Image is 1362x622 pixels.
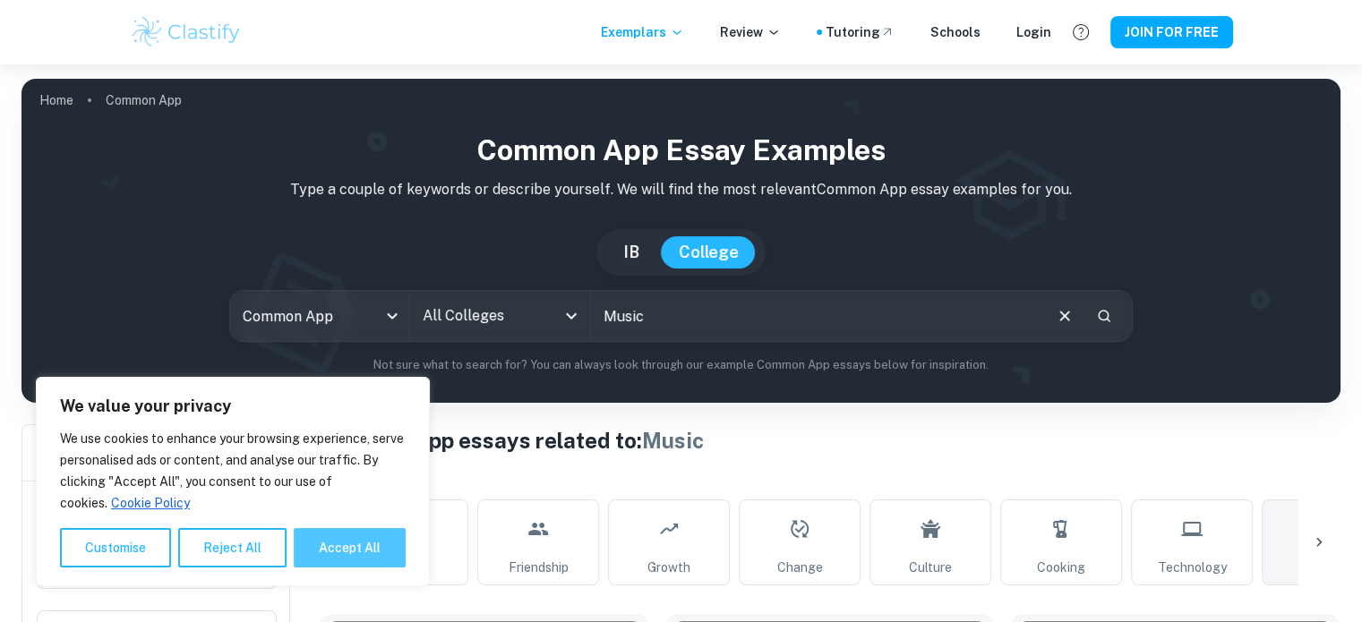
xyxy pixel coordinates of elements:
[1048,299,1082,333] button: Clear
[178,528,287,567] button: Reject All
[720,22,781,42] p: Review
[1037,558,1085,577] span: Cooking
[294,528,406,567] button: Accept All
[642,428,704,453] span: Music
[591,291,1041,341] input: E.g. I love building drones, I used to be ashamed of my name...
[60,528,171,567] button: Customise
[1016,22,1051,42] a: Login
[110,495,191,511] a: Cookie Policy
[130,14,244,50] img: Clastify logo
[826,22,895,42] a: Tutoring
[60,396,406,417] p: We value your privacy
[1066,17,1096,47] button: Help and Feedback
[605,236,657,268] button: IB
[21,79,1341,403] img: profile cover
[36,179,1326,200] p: Type a couple of keywords or describe yourself. We will find the most relevant Common App essay e...
[559,303,584,328] button: Open
[601,22,684,42] p: Exemplars
[319,471,1341,492] h6: Topic
[509,558,569,577] span: Friendship
[647,558,690,577] span: Growth
[36,377,430,586] div: We value your privacy
[230,291,409,341] div: Common App
[106,90,182,110] p: Common App
[36,356,1326,374] p: Not sure what to search for? You can always look through our example Common App essays below for ...
[60,428,406,514] p: We use cookies to enhance your browsing experience, serve personalised ads or content, and analys...
[39,88,73,113] a: Home
[777,558,823,577] span: Change
[930,22,981,42] a: Schools
[1089,301,1119,331] button: Search
[36,129,1326,172] h1: Common App Essay Examples
[319,424,1341,456] h1: Common App essays related to:
[1110,16,1233,48] button: JOIN FOR FREE
[1158,558,1227,577] span: Technology
[909,558,952,577] span: Culture
[661,236,757,268] button: College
